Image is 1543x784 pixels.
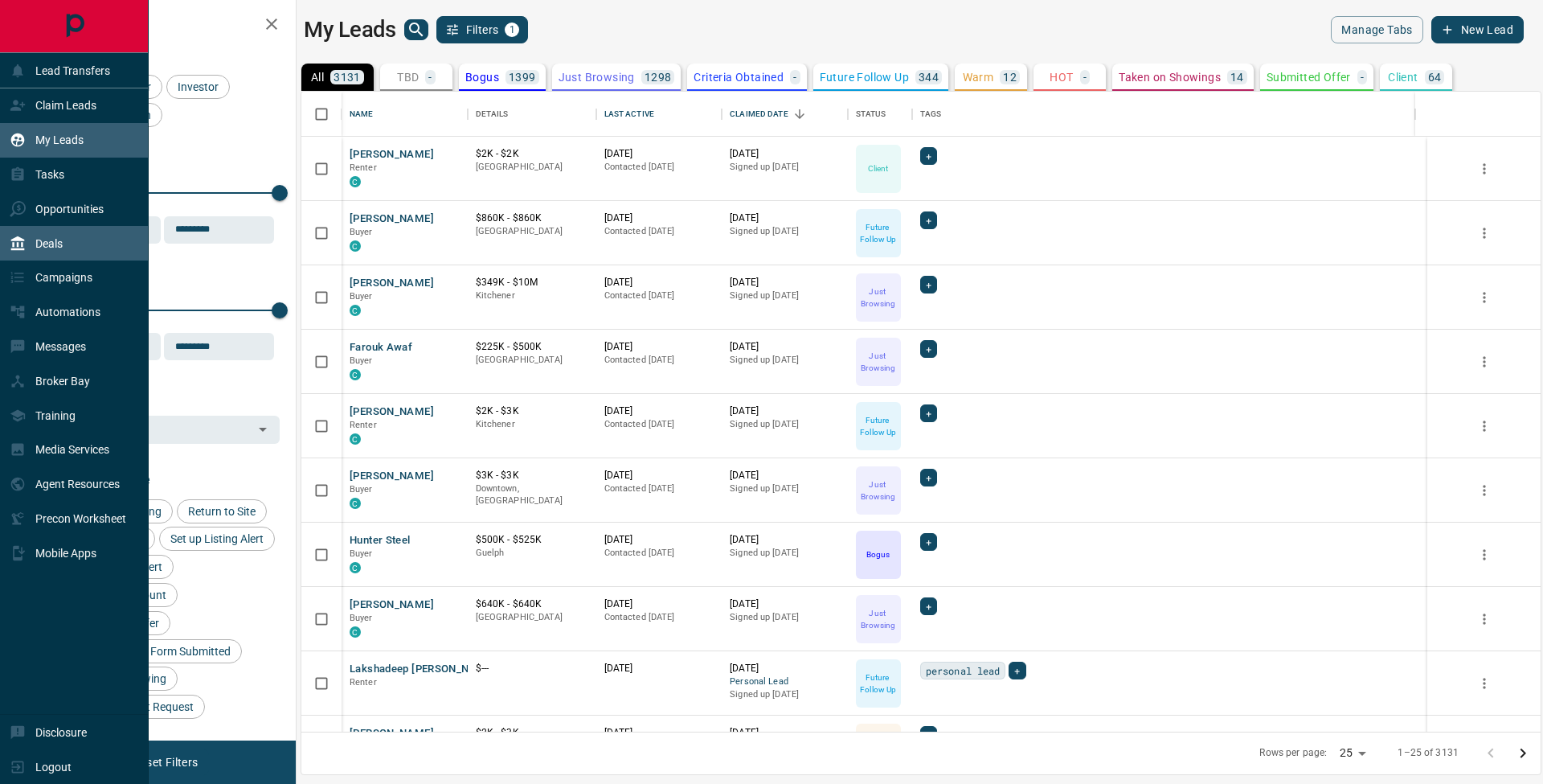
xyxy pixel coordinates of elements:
div: + [920,404,937,422]
p: [GEOGRAPHIC_DATA] [476,354,588,367]
span: Renter [350,162,377,173]
p: $860K - $860K [476,211,588,225]
p: Contacted [DATE] [604,547,714,560]
p: Client [1388,72,1418,83]
button: more [1472,478,1496,503]
p: $349K - $10M [476,276,588,289]
div: Tags [920,92,942,137]
p: 14 [1230,72,1244,83]
p: [DATE] [730,469,840,482]
p: Future Follow Up [857,414,899,438]
button: [PERSON_NAME] [350,211,434,227]
span: + [926,727,931,743]
p: [DATE] [730,533,840,547]
div: + [920,469,937,486]
p: Warm [963,72,994,83]
p: Just Browsing [857,478,899,503]
button: [PERSON_NAME] [350,597,434,613]
span: Buyer [350,484,373,495]
p: 12 [1003,72,1017,83]
span: Investor [172,80,224,93]
button: more [1472,157,1496,181]
p: [DATE] [730,404,840,418]
button: more [1472,350,1496,374]
span: Buyer [350,613,373,623]
div: condos.ca [350,240,361,252]
button: [PERSON_NAME] [350,404,434,420]
p: $640K - $640K [476,597,588,611]
div: + [920,597,937,615]
p: [DATE] [604,211,714,225]
p: [DATE] [730,147,840,161]
p: [DATE] [730,726,840,740]
p: [DATE] [604,726,714,740]
p: Signed up [DATE] [730,225,840,238]
p: Signed up [DATE] [730,547,840,560]
p: [DATE] [604,147,714,161]
p: Just Browsing [857,350,899,374]
button: Lakshadeep [PERSON_NAME] [350,662,496,677]
p: 1399 [509,72,536,83]
div: condos.ca [350,305,361,316]
p: Taken on Showings [1119,72,1221,83]
span: Set up Listing Alert [165,532,269,545]
p: Kitchener [476,418,588,431]
p: - [1361,72,1364,83]
p: [DATE] [604,340,714,354]
h1: My Leads [304,17,396,43]
span: Renter [350,677,377,688]
div: condos.ca [350,498,361,509]
button: Hunter Steel [350,533,411,548]
p: Signed up [DATE] [730,418,840,431]
p: Signed up [DATE] [730,611,840,624]
span: + [926,598,931,614]
p: Signed up [DATE] [730,161,840,174]
p: Contacted [DATE] [604,289,714,302]
div: Name [342,92,468,137]
p: 1–25 of 3131 [1398,746,1459,760]
p: Submitted Offer [1267,72,1351,83]
button: more [1472,221,1496,245]
p: 3131 [334,72,361,83]
span: + [1014,663,1020,679]
p: $500K - $525K [476,533,588,547]
button: [PERSON_NAME] [350,147,434,162]
p: Contacted [DATE] [604,482,714,495]
button: Farouk Awaf [350,340,412,355]
div: Last Active [604,92,654,137]
span: + [926,405,931,421]
p: Bogus [866,548,890,560]
button: more [1472,607,1496,631]
div: + [920,533,937,551]
span: Buyer [350,291,373,302]
span: Return to Site [182,505,261,518]
p: Guelph [476,547,588,560]
p: - [1083,72,1087,83]
span: + [926,341,931,357]
p: Bogus [465,72,499,83]
span: personal lead [926,663,1001,679]
div: Claimed Date [722,92,848,137]
p: [DATE] [730,597,840,611]
p: Just Browsing [857,607,899,631]
div: Details [468,92,596,137]
p: $2K - $3K [476,726,588,740]
div: Claimed Date [730,92,788,137]
p: 64 [1428,72,1442,83]
button: more [1472,285,1496,310]
span: + [926,277,931,293]
div: + [920,276,937,293]
span: Renter [350,420,377,430]
button: Go to next page [1507,737,1539,770]
p: Signed up [DATE] [730,688,840,701]
p: Contacted [DATE] [604,161,714,174]
button: [PERSON_NAME] [350,726,434,741]
p: [DATE] [604,597,714,611]
p: [DATE] [604,533,714,547]
p: 344 [919,72,939,83]
button: Reset Filters [122,749,208,776]
button: more [1472,543,1496,567]
div: + [920,340,937,358]
p: [DATE] [730,276,840,289]
p: $3K - $3K [476,469,588,482]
